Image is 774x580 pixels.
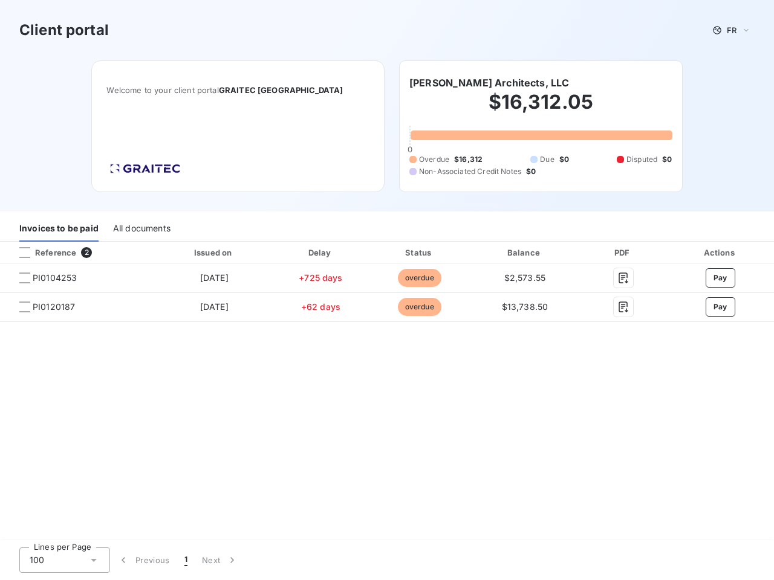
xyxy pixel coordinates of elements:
[158,246,270,259] div: Issued on
[113,216,171,242] div: All documents
[504,272,545,283] span: $2,573.55
[419,166,521,177] span: Non-Associated Credit Notes
[669,246,772,259] div: Actions
[219,85,343,95] span: GRAITEC [GEOGRAPHIC_DATA]
[106,160,184,177] img: Company logo
[33,301,75,313] span: PI0120187
[398,269,441,287] span: overdue
[540,154,554,165] span: Due
[106,85,369,95] span: Welcome to your client portal
[419,154,449,165] span: Overdue
[299,272,342,283] span: +725 days
[706,268,735,288] button: Pay
[398,298,441,316] span: overdue
[30,554,44,566] span: 100
[559,154,569,165] span: $0
[301,301,340,312] span: +62 days
[184,554,187,566] span: 1
[195,547,246,573] button: Next
[371,246,467,259] div: Status
[454,154,483,165] span: $16,312
[177,547,195,573] button: 1
[408,144,412,154] span: 0
[626,154,657,165] span: Disputed
[582,246,665,259] div: PDF
[275,246,366,259] div: Delay
[502,301,548,312] span: $13,738.50
[409,76,569,90] h6: [PERSON_NAME] Architects, LLC
[10,247,76,258] div: Reference
[33,272,77,284] span: PI0104253
[81,247,92,258] span: 2
[727,25,737,35] span: FR
[409,90,672,126] h2: $16,312.05
[472,246,577,259] div: Balance
[662,154,672,165] span: $0
[706,297,735,317] button: Pay
[19,216,99,242] div: Invoices to be paid
[526,166,536,177] span: $0
[19,19,109,41] h3: Client portal
[200,272,229,283] span: [DATE]
[200,301,229,312] span: [DATE]
[110,547,177,573] button: Previous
